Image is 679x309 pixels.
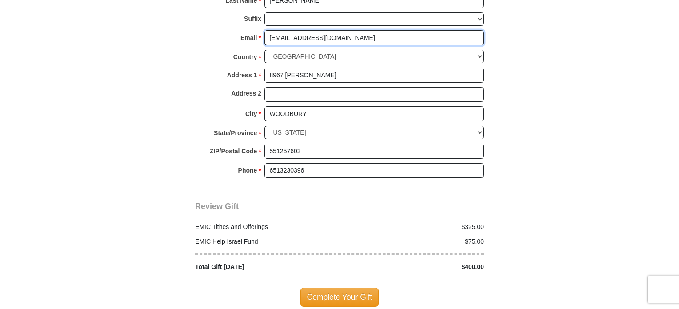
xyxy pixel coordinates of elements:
[191,237,340,246] div: EMIC Help Israel Fund
[244,12,261,25] strong: Suffix
[300,288,379,306] span: Complete Your Gift
[210,145,257,157] strong: ZIP/Postal Code
[191,222,340,232] div: EMIC Tithes and Offerings
[227,69,257,81] strong: Address 1
[339,262,489,272] div: $400.00
[240,32,257,44] strong: Email
[214,127,257,139] strong: State/Province
[339,237,489,246] div: $75.00
[245,108,257,120] strong: City
[231,87,261,100] strong: Address 2
[339,222,489,232] div: $325.00
[233,51,257,63] strong: Country
[195,202,239,211] span: Review Gift
[191,262,340,272] div: Total Gift [DATE]
[238,164,257,177] strong: Phone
